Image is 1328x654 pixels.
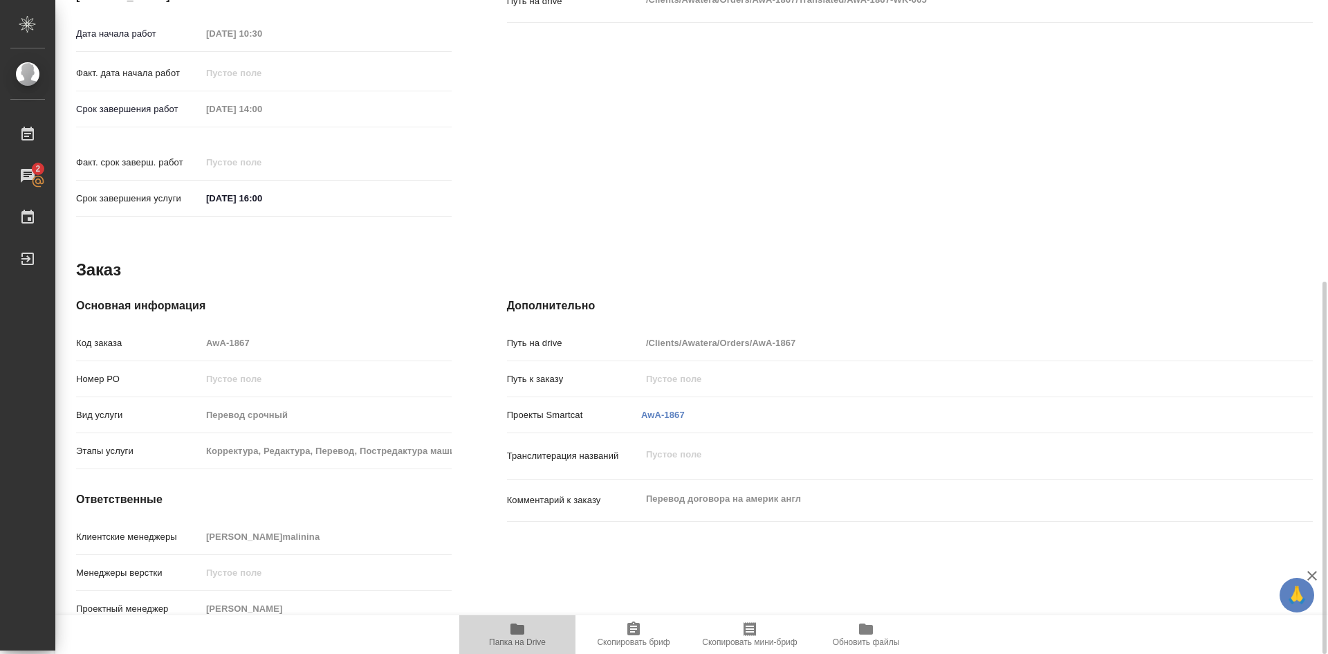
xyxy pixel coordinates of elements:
span: 🙏 [1285,581,1309,610]
p: Номер РО [76,372,201,386]
input: Пустое поле [201,599,452,619]
input: ✎ Введи что-нибудь [201,188,322,208]
p: Срок завершения работ [76,102,201,116]
p: Код заказа [76,336,201,350]
button: Папка на Drive [459,615,575,654]
button: Обновить файлы [808,615,924,654]
textarea: Перевод договора на америк англ [641,487,1246,511]
p: Путь к заказу [507,372,641,386]
a: 2 [3,158,52,193]
p: Транслитерация названий [507,449,641,463]
p: Комментарий к заказу [507,493,641,507]
h4: Дополнительно [507,298,1313,314]
button: 🙏 [1280,578,1314,612]
p: Проекты Smartcat [507,408,641,422]
input: Пустое поле [201,563,452,583]
input: Пустое поле [201,99,322,119]
span: Скопировать мини-бриф [702,637,797,647]
p: Проектный менеджер [76,602,201,616]
input: Пустое поле [201,405,452,425]
p: Срок завершения услуги [76,192,201,206]
input: Пустое поле [201,333,452,353]
p: Факт. дата начала работ [76,66,201,80]
input: Пустое поле [201,441,452,461]
h4: Основная информация [76,298,452,314]
h4: Ответственные [76,491,452,508]
p: Дата начала работ [76,27,201,41]
span: Скопировать бриф [597,637,670,647]
input: Пустое поле [201,152,322,172]
input: Пустое поле [641,369,1246,389]
p: Клиентские менеджеры [76,530,201,544]
p: Менеджеры верстки [76,566,201,580]
input: Пустое поле [201,63,322,83]
input: Пустое поле [201,369,452,389]
button: Скопировать бриф [575,615,692,654]
input: Пустое поле [201,24,322,44]
button: Скопировать мини-бриф [692,615,808,654]
input: Пустое поле [641,333,1246,353]
input: Пустое поле [201,527,452,547]
span: 2 [27,162,48,176]
h2: Заказ [76,259,121,281]
a: AwA-1867 [641,410,685,420]
p: Этапы услуги [76,444,201,458]
p: Путь на drive [507,336,641,350]
p: Факт. срок заверш. работ [76,156,201,170]
span: Папка на Drive [489,637,546,647]
span: Обновить файлы [833,637,900,647]
p: Вид услуги [76,408,201,422]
